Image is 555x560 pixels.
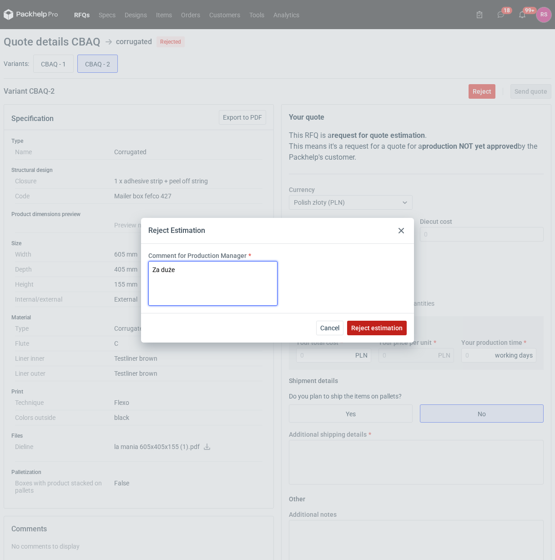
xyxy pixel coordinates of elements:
[148,226,205,236] div: Reject Estimation
[347,321,407,335] button: Reject estimation
[148,251,247,260] label: Comment for Production Manager
[320,325,339,331] span: Cancel
[148,261,277,306] textarea: Za duże
[316,321,343,335] button: Cancel
[351,325,403,331] span: Reject estimation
